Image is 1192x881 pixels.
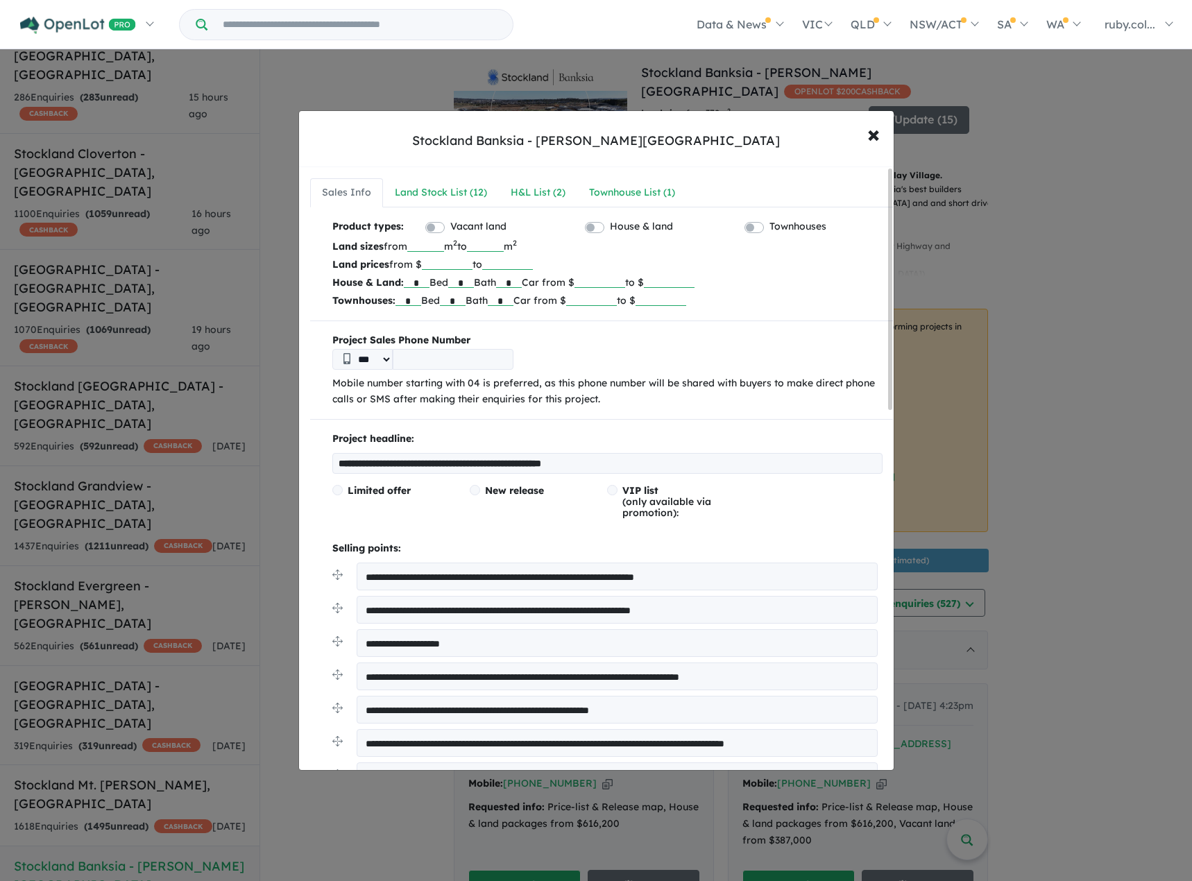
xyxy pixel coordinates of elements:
p: Project headline: [332,431,883,447]
p: from m to m [332,237,883,255]
span: (only available via promotion): [622,484,711,519]
label: House & land [610,219,673,235]
img: Openlot PRO Logo White [20,17,136,34]
div: Land Stock List ( 12 ) [395,185,487,201]
b: Land prices [332,258,389,271]
sup: 2 [513,238,517,248]
img: drag.svg [332,636,343,647]
img: drag.svg [332,669,343,680]
b: Product types: [332,219,404,237]
b: Townhouses: [332,294,395,307]
b: House & Land: [332,276,404,289]
div: Stockland Banksia - [PERSON_NAME][GEOGRAPHIC_DATA] [412,132,780,150]
img: drag.svg [332,570,343,580]
label: Vacant land [450,219,506,235]
img: drag.svg [332,736,343,746]
div: Sales Info [322,185,371,201]
div: Townhouse List ( 1 ) [589,185,675,201]
input: Try estate name, suburb, builder or developer [210,10,510,40]
div: H&L List ( 2 ) [511,185,565,201]
b: Land sizes [332,240,384,253]
p: Selling points: [332,540,883,557]
p: from $ to [332,255,883,273]
span: Limited offer [348,484,411,497]
img: drag.svg [332,769,343,780]
span: VIP list [622,484,658,497]
span: × [867,119,880,148]
span: New release [485,484,544,497]
b: Project Sales Phone Number [332,332,883,349]
img: drag.svg [332,603,343,613]
span: ruby.col... [1105,17,1155,31]
sup: 2 [453,238,457,248]
p: Mobile number starting with 04 is preferred, as this phone number will be shared with buyers to m... [332,375,883,409]
p: Bed Bath Car from $ to $ [332,291,883,309]
img: drag.svg [332,703,343,713]
label: Townhouses [769,219,826,235]
p: Bed Bath Car from $ to $ [332,273,883,291]
img: Phone icon [343,353,350,364]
